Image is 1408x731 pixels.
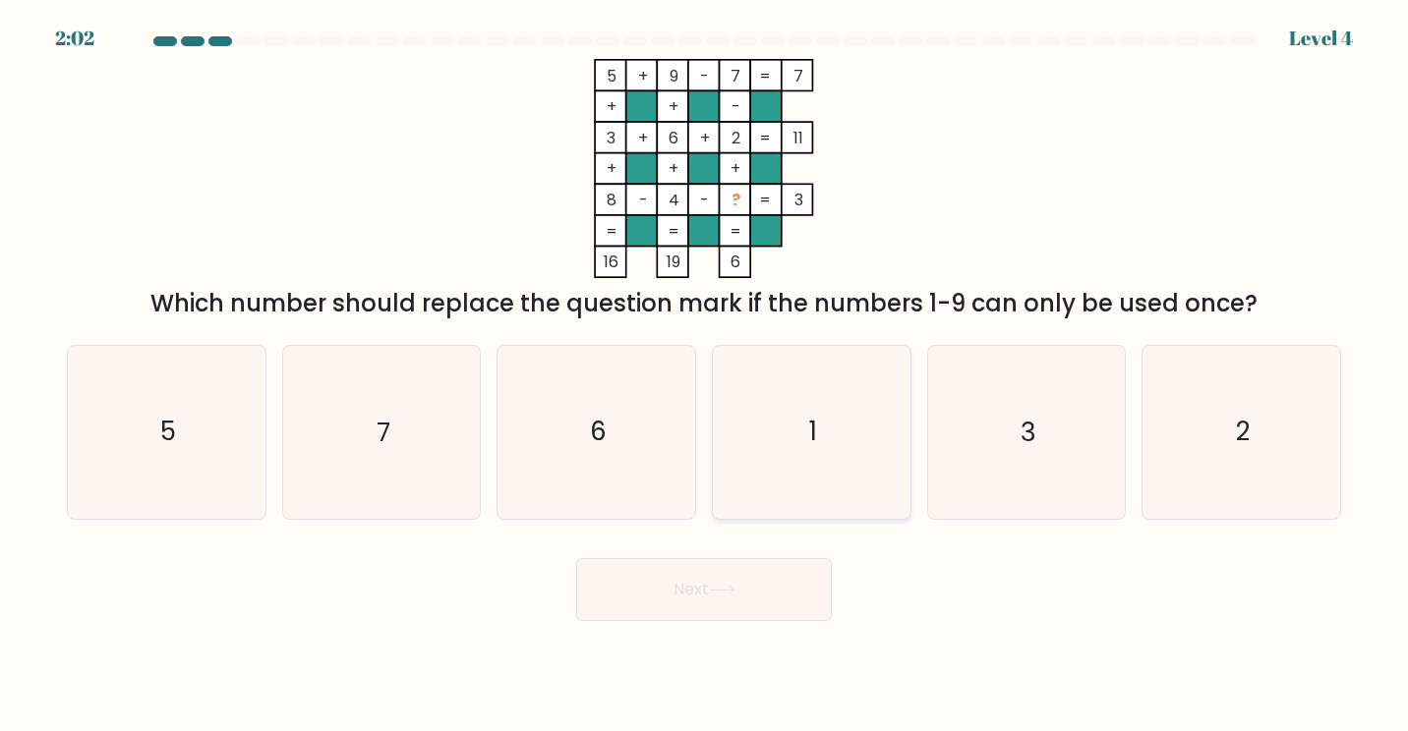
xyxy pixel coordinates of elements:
[669,127,678,149] tspan: 6
[607,189,616,211] tspan: 8
[809,414,817,450] text: 1
[667,252,680,274] tspan: 19
[669,95,678,118] tspan: +
[732,65,741,87] tspan: 7
[607,95,616,118] tspan: +
[731,220,742,243] tspan: =
[794,65,804,87] tspan: 7
[732,189,740,211] tspan: ?
[607,157,616,180] tspan: +
[759,189,771,211] tspan: =
[377,414,390,450] text: 7
[700,127,710,149] tspan: +
[55,24,94,53] div: 2:02
[79,286,1329,321] div: Which number should replace the question mark if the numbers 1-9 can only be used once?
[606,220,617,243] tspan: =
[670,65,678,87] tspan: 9
[607,127,616,149] tspan: 3
[669,189,679,211] tspan: 4
[759,65,771,87] tspan: =
[732,252,741,274] tspan: 6
[794,189,803,211] tspan: 3
[639,189,648,211] tspan: -
[732,95,740,118] tspan: -
[1021,414,1036,450] text: 3
[576,558,832,621] button: Next
[638,65,648,87] tspan: +
[590,414,607,450] text: 6
[700,65,709,87] tspan: -
[604,252,618,274] tspan: 16
[794,127,804,149] tspan: 11
[668,220,679,243] tspan: =
[759,127,771,149] tspan: =
[638,127,648,149] tspan: +
[700,189,709,211] tspan: -
[160,414,176,450] text: 5
[669,157,678,180] tspan: +
[732,127,740,149] tspan: 2
[607,65,616,87] tspan: 5
[1236,414,1250,450] text: 2
[1289,24,1353,53] div: Level 4
[732,157,741,180] tspan: +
